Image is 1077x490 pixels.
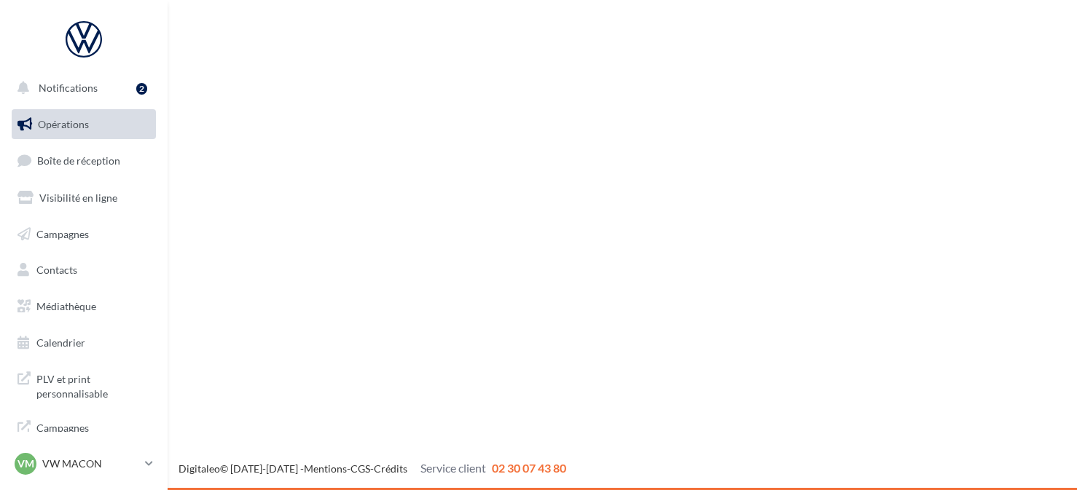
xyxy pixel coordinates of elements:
[9,73,153,103] button: Notifications 2
[9,183,159,213] a: Visibilité en ligne
[9,412,159,455] a: Campagnes DataOnDemand
[39,82,98,94] span: Notifications
[36,418,150,449] span: Campagnes DataOnDemand
[9,219,159,250] a: Campagnes
[37,154,120,167] span: Boîte de réception
[12,450,156,478] a: VM VW MACON
[9,291,159,322] a: Médiathèque
[36,300,96,312] span: Médiathèque
[492,461,566,475] span: 02 30 07 43 80
[9,145,159,176] a: Boîte de réception
[350,462,370,475] a: CGS
[374,462,407,475] a: Crédits
[39,191,117,204] span: Visibilité en ligne
[36,264,77,276] span: Contacts
[38,118,89,130] span: Opérations
[42,457,139,471] p: VW MACON
[179,462,566,475] span: © [DATE]-[DATE] - - -
[9,255,159,285] a: Contacts
[36,336,85,349] span: Calendrier
[179,462,220,475] a: Digitaleo
[304,462,347,475] a: Mentions
[36,227,89,240] span: Campagnes
[136,83,147,95] div: 2
[36,369,150,400] span: PLV et print personnalisable
[9,363,159,406] a: PLV et print personnalisable
[9,109,159,140] a: Opérations
[17,457,34,471] span: VM
[9,328,159,358] a: Calendrier
[420,461,486,475] span: Service client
